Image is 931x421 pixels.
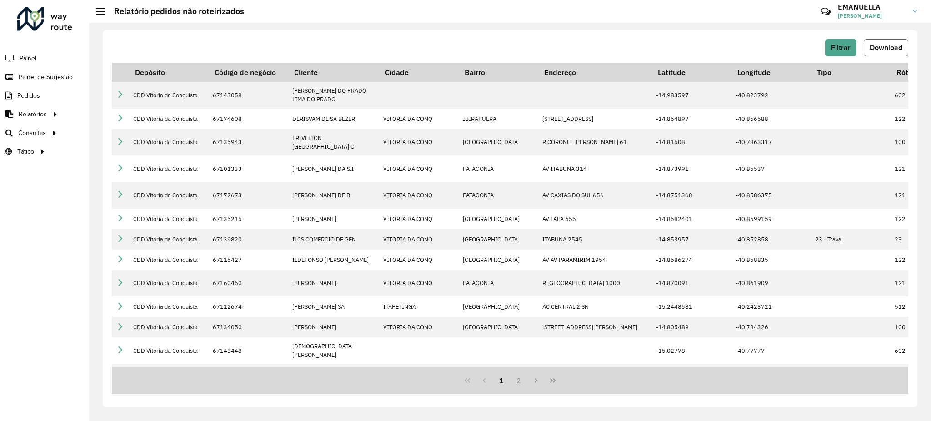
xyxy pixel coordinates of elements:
[379,364,458,391] td: POCOES
[538,317,651,337] td: [STREET_ADDRESS][PERSON_NAME]
[288,337,379,364] td: [DEMOGRAPHIC_DATA][PERSON_NAME]
[538,364,651,391] td: R BOTECO DO NEGUINHO 258
[379,209,458,229] td: VITORIA DA CONQ
[544,372,561,389] button: Last Page
[458,364,538,391] td: CENTRO
[288,109,379,129] td: DERISVAM DE SA BEZER
[379,250,458,270] td: VITORIA DA CONQ
[208,82,288,108] td: 67143058
[129,209,208,229] td: CDD Vitória da Conquista
[129,155,208,182] td: CDD Vitória da Conquista
[458,155,538,182] td: PATAGONIA
[19,110,47,119] span: Relatórios
[731,317,811,337] td: -40.784326
[379,63,458,82] th: Cidade
[458,296,538,317] td: [GEOGRAPHIC_DATA]
[458,63,538,82] th: Bairro
[129,250,208,270] td: CDD Vitória da Conquista
[731,82,811,108] td: -40.823792
[20,54,36,63] span: Painel
[538,109,651,129] td: [STREET_ADDRESS]
[870,44,902,51] span: Download
[825,39,856,56] button: Filtrar
[208,129,288,155] td: 67135943
[731,109,811,129] td: -40.856588
[288,82,379,108] td: [PERSON_NAME] DO PRADO LIMA DO PRADO
[379,109,458,129] td: VITORIA DA CONQ
[651,109,731,129] td: -14.854897
[538,229,651,250] td: ITABUNA 2545
[288,63,379,82] th: Cliente
[651,296,731,317] td: -15.2448581
[731,63,811,82] th: Longitude
[811,229,890,250] td: 23 - Trava
[731,296,811,317] td: -40.2423721
[458,129,538,155] td: [GEOGRAPHIC_DATA]
[458,229,538,250] td: [GEOGRAPHIC_DATA]
[731,270,811,296] td: -40.861909
[538,270,651,296] td: R [GEOGRAPHIC_DATA] 1000
[129,82,208,108] td: CDD Vitória da Conquista
[288,317,379,337] td: [PERSON_NAME]
[129,364,208,391] td: CDD Vitória da Conquista
[208,182,288,208] td: 67172673
[288,155,379,182] td: [PERSON_NAME] DA S.I
[129,229,208,250] td: CDD Vitória da Conquista
[651,337,731,364] td: -15.02778
[651,270,731,296] td: -14.870091
[651,209,731,229] td: -14.8582401
[510,372,527,389] button: 2
[458,182,538,208] td: PATAGONIA
[651,364,731,391] td: -14.5262128
[731,229,811,250] td: -40.852858
[811,63,890,82] th: Tipo
[19,72,73,82] span: Painel de Sugestão
[129,63,208,82] th: Depósito
[864,39,908,56] button: Download
[288,209,379,229] td: [PERSON_NAME]
[731,155,811,182] td: -40.85537
[731,209,811,229] td: -40.8599159
[651,250,731,270] td: -14.8586274
[208,337,288,364] td: 67143448
[731,182,811,208] td: -40.8586375
[17,91,40,100] span: Pedidos
[651,229,731,250] td: -14.853957
[538,209,651,229] td: AV LAPA 655
[208,270,288,296] td: 67160460
[538,250,651,270] td: AV AV PARAMIRIM 1954
[17,147,34,156] span: Tático
[288,250,379,270] td: ILDEFONSO [PERSON_NAME]
[651,63,731,82] th: Latitude
[538,63,651,82] th: Endereço
[379,182,458,208] td: VITORIA DA CONQ
[731,337,811,364] td: -40.77777
[18,128,46,138] span: Consultas
[379,270,458,296] td: VITORIA DA CONQ
[129,317,208,337] td: CDD Vitória da Conquista
[731,250,811,270] td: -40.858835
[458,317,538,337] td: [GEOGRAPHIC_DATA]
[838,12,906,20] span: [PERSON_NAME]
[831,44,851,51] span: Filtrar
[288,229,379,250] td: ILCS COMERCIO DE GEN
[651,317,731,337] td: -14.805489
[208,296,288,317] td: 67112674
[105,6,244,16] h2: Relatório pedidos não roteirizados
[651,82,731,108] td: -14.983597
[208,63,288,82] th: Código de negócio
[458,209,538,229] td: [GEOGRAPHIC_DATA]
[129,129,208,155] td: CDD Vitória da Conquista
[538,296,651,317] td: AC CENTRAL 2 SN
[379,155,458,182] td: VITORIA DA CONQ
[527,372,545,389] button: Next Page
[379,296,458,317] td: ITAPETINGA
[129,182,208,208] td: CDD Vitória da Conquista
[811,364,890,391] td: 23 - Trava
[731,364,811,391] td: -40.3654893
[651,129,731,155] td: -14.81508
[208,229,288,250] td: 67139820
[458,109,538,129] td: IBIRAPUERA
[731,129,811,155] td: -40.7863317
[379,129,458,155] td: VITORIA DA CONQ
